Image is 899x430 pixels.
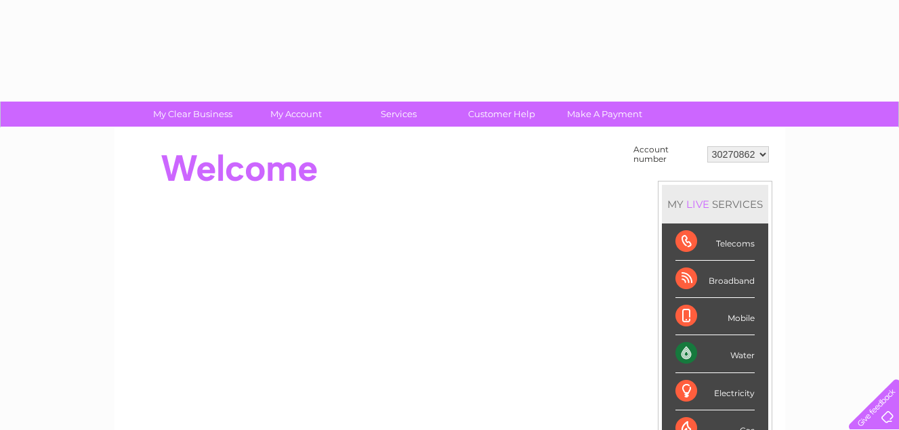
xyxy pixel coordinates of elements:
td: Account number [630,142,704,167]
a: Customer Help [446,102,558,127]
div: Broadband [675,261,755,298]
div: Electricity [675,373,755,410]
div: Telecoms [675,223,755,261]
a: My Account [240,102,352,127]
div: MY SERVICES [662,185,768,223]
a: Make A Payment [549,102,661,127]
a: Services [343,102,455,127]
div: Mobile [675,298,755,335]
div: LIVE [684,198,712,211]
a: My Clear Business [137,102,249,127]
div: Water [675,335,755,372]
